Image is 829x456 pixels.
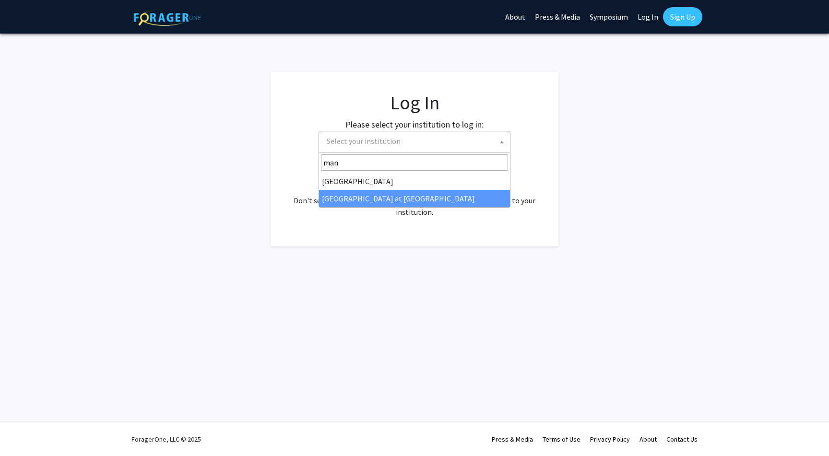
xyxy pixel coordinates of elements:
[131,422,201,456] div: ForagerOne, LLC © 2025
[345,118,484,131] label: Please select your institution to log in:
[492,435,533,444] a: Press & Media
[319,173,510,190] li: [GEOGRAPHIC_DATA]
[666,435,698,444] a: Contact Us
[663,7,702,26] a: Sign Up
[7,413,41,449] iframe: Chat
[290,172,539,218] div: No account? . Don't see your institution? about bringing ForagerOne to your institution.
[290,91,539,114] h1: Log In
[321,154,508,171] input: Search
[319,190,510,207] li: [GEOGRAPHIC_DATA] at [GEOGRAPHIC_DATA]
[543,435,580,444] a: Terms of Use
[590,435,630,444] a: Privacy Policy
[134,9,201,26] img: ForagerOne Logo
[323,131,510,151] span: Select your institution
[319,131,510,152] span: Select your institution
[640,435,657,444] a: About
[327,136,401,146] span: Select your institution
